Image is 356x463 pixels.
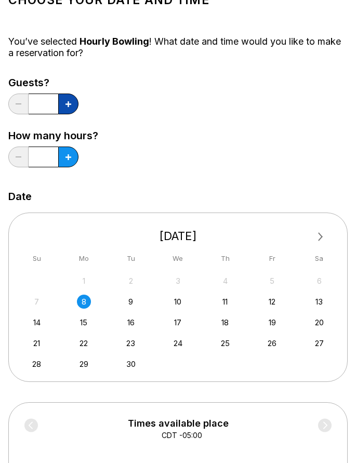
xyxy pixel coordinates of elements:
div: Choose Wednesday, September 17th, 2025 [171,315,185,329]
div: [DATE] [26,229,331,243]
div: Not available Saturday, September 6th, 2025 [312,274,326,288]
div: Choose Friday, September 12th, 2025 [265,295,279,309]
div: Sa [312,252,326,266]
div: Not available Monday, September 1st, 2025 [77,274,91,288]
div: Choose Sunday, September 14th, 2025 [30,315,44,329]
div: Choose Monday, September 15th, 2025 [77,315,91,329]
label: Date [8,191,32,202]
div: Mo [77,252,91,266]
div: Choose Saturday, September 20th, 2025 [312,315,326,329]
div: Choose Wednesday, September 24th, 2025 [171,336,185,350]
div: Choose Thursday, September 11th, 2025 [218,295,232,309]
label: How many hours? [8,130,98,141]
span: Hourly Bowling [80,36,149,47]
button: Next Month [312,229,329,245]
div: Choose Thursday, September 18th, 2025 [218,315,232,329]
div: Choose Monday, September 8th, 2025 [77,295,91,309]
div: Choose Wednesday, September 10th, 2025 [171,295,185,309]
div: Su [30,252,44,266]
div: Choose Monday, September 29th, 2025 [77,357,91,371]
div: Choose Sunday, September 21st, 2025 [30,336,44,350]
div: Choose Monday, September 22nd, 2025 [77,336,91,350]
div: Choose Thursday, September 25th, 2025 [218,336,232,350]
div: Not available Tuesday, September 2nd, 2025 [124,274,138,288]
div: Choose Friday, September 26th, 2025 [265,336,279,350]
div: Not available Thursday, September 4th, 2025 [218,274,232,288]
div: Tu [124,252,138,266]
span: CDT -05:00 [162,430,202,441]
div: Choose Tuesday, September 9th, 2025 [124,295,138,309]
div: You’ve selected ! What date and time would you like to make a reservation for? [8,36,348,59]
span: Times available place [128,418,229,429]
div: Choose Tuesday, September 30th, 2025 [124,357,138,371]
div: Choose Sunday, September 28th, 2025 [30,357,44,371]
div: Choose Tuesday, September 23rd, 2025 [124,336,138,350]
label: Guests? [8,77,78,88]
div: Choose Friday, September 19th, 2025 [265,315,279,329]
div: Th [218,252,232,266]
div: Choose Saturday, September 27th, 2025 [312,336,326,350]
div: Not available Sunday, September 7th, 2025 [30,295,44,309]
div: Not available Wednesday, September 3rd, 2025 [171,274,185,288]
div: Choose Tuesday, September 16th, 2025 [124,315,138,329]
div: We [171,252,185,266]
div: Choose Saturday, September 13th, 2025 [312,295,326,309]
div: Fr [265,252,279,266]
div: month 2025-09 [29,273,328,371]
div: Not available Friday, September 5th, 2025 [265,274,279,288]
